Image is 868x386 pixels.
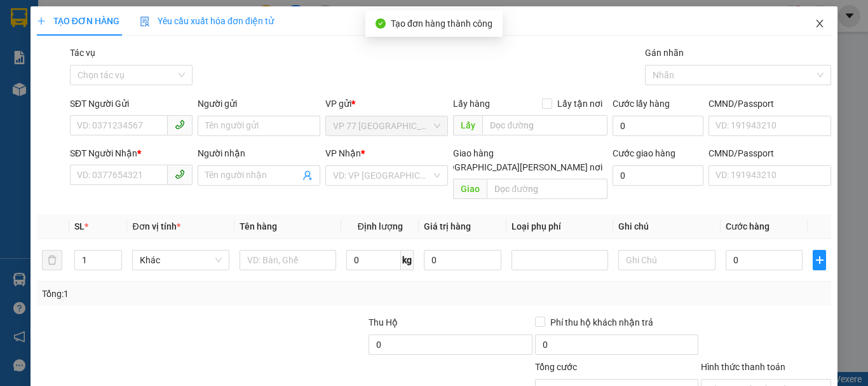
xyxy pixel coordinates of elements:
label: Hình thức thanh toán [701,362,785,372]
span: plus [813,255,825,265]
span: SL [74,221,85,231]
span: check-circle [376,18,386,29]
span: TẠO ĐƠN HÀNG [37,16,119,26]
div: VP gửi [325,97,448,111]
span: Yêu cầu xuất hóa đơn điện tử [140,16,274,26]
label: Cước giao hàng [613,148,675,158]
span: phone [175,169,185,179]
input: VD: Bàn, Ghế [240,250,336,270]
span: Định lượng [358,221,403,231]
label: Tác vụ [70,48,95,58]
input: Dọc đường [487,179,607,199]
span: phone [175,120,185,130]
input: Dọc đường [482,115,607,135]
span: kg [401,250,414,270]
th: Ghi chú [613,214,720,239]
span: Giao [453,179,487,199]
div: CMND/Passport [709,146,831,160]
div: Tổng: 1 [42,287,336,301]
span: Thu Hộ [369,317,398,327]
input: Cước lấy hàng [613,116,703,136]
span: Lấy [453,115,482,135]
img: icon [140,17,150,27]
span: Giao hàng [453,148,494,158]
span: VP Nhận [325,148,361,158]
span: VP 77 Thái Nguyên [333,116,440,135]
span: Lấy hàng [453,99,490,109]
button: delete [42,250,62,270]
input: Cước giao hàng [613,165,703,186]
label: Cước lấy hàng [613,99,670,109]
div: Người gửi [198,97,320,111]
label: Gán nhãn [645,48,684,58]
input: Ghi Chú [618,250,715,270]
span: Tạo đơn hàng thành công [391,18,492,29]
div: SĐT Người Gửi [70,97,193,111]
button: plus [813,250,826,270]
span: plus [37,17,46,25]
span: close [815,18,825,29]
span: Phí thu hộ khách nhận trả [545,315,658,329]
div: Người nhận [198,146,320,160]
div: CMND/Passport [709,97,831,111]
span: Tổng cước [535,362,577,372]
input: 0 [424,250,501,270]
div: SĐT Người Nhận [70,146,193,160]
span: user-add [302,170,313,181]
span: Lấy tận nơi [552,97,607,111]
span: Đơn vị tính [132,221,180,231]
span: Khác [140,251,221,270]
span: [GEOGRAPHIC_DATA][PERSON_NAME] nơi [429,160,607,174]
span: Tên hàng [240,221,277,231]
span: Cước hàng [726,221,770,231]
th: Loại phụ phí [506,214,613,239]
span: Giá trị hàng [424,221,471,231]
button: Close [802,6,837,42]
